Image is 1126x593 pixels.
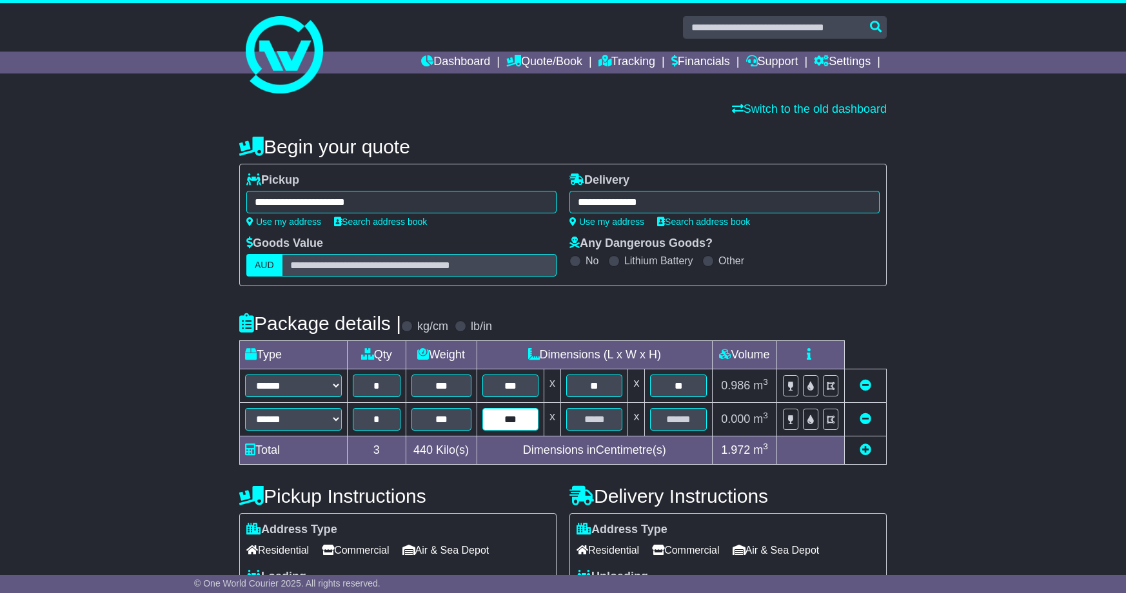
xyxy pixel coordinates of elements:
[652,540,719,560] span: Commercial
[721,413,750,425] span: 0.000
[569,485,887,507] h4: Delivery Instructions
[246,254,282,277] label: AUD
[348,436,406,465] td: 3
[471,320,492,334] label: lb/in
[577,540,639,560] span: Residential
[671,52,730,73] a: Financials
[246,570,306,584] label: Loading
[624,255,693,267] label: Lithium Battery
[586,255,598,267] label: No
[753,379,768,392] span: m
[763,377,768,387] sup: 3
[753,443,768,456] span: m
[240,436,348,465] td: Total
[569,173,629,188] label: Delivery
[544,369,561,403] td: x
[413,443,433,456] span: 440
[334,217,427,227] a: Search address book
[406,436,477,465] td: Kilo(s)
[733,540,820,560] span: Air & Sea Depot
[417,320,448,334] label: kg/cm
[628,403,645,436] td: x
[239,313,401,334] h4: Package details |
[406,341,477,369] td: Weight
[246,237,323,251] label: Goods Value
[721,443,750,456] span: 1.972
[860,443,871,456] a: Add new item
[721,379,750,392] span: 0.986
[402,540,489,560] span: Air & Sea Depot
[246,540,309,560] span: Residential
[477,436,712,465] td: Dimensions in Centimetre(s)
[322,540,389,560] span: Commercial
[569,237,713,251] label: Any Dangerous Goods?
[348,341,406,369] td: Qty
[194,578,380,588] span: © One World Courier 2025. All rights reserved.
[477,341,712,369] td: Dimensions (L x W x H)
[544,403,561,436] td: x
[577,523,667,537] label: Address Type
[239,485,557,507] h4: Pickup Instructions
[860,379,871,392] a: Remove this item
[569,217,644,227] a: Use my address
[506,52,582,73] a: Quote/Book
[860,413,871,425] a: Remove this item
[246,523,337,537] label: Address Type
[246,217,321,227] a: Use my address
[746,52,798,73] a: Support
[718,255,744,267] label: Other
[239,136,887,157] h4: Begin your quote
[712,341,776,369] td: Volume
[763,442,768,451] sup: 3
[246,173,299,188] label: Pickup
[657,217,750,227] a: Search address book
[240,341,348,369] td: Type
[598,52,655,73] a: Tracking
[421,52,490,73] a: Dashboard
[628,369,645,403] td: x
[577,570,648,584] label: Unloading
[763,411,768,420] sup: 3
[732,102,887,115] a: Switch to the old dashboard
[753,413,768,425] span: m
[814,52,871,73] a: Settings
